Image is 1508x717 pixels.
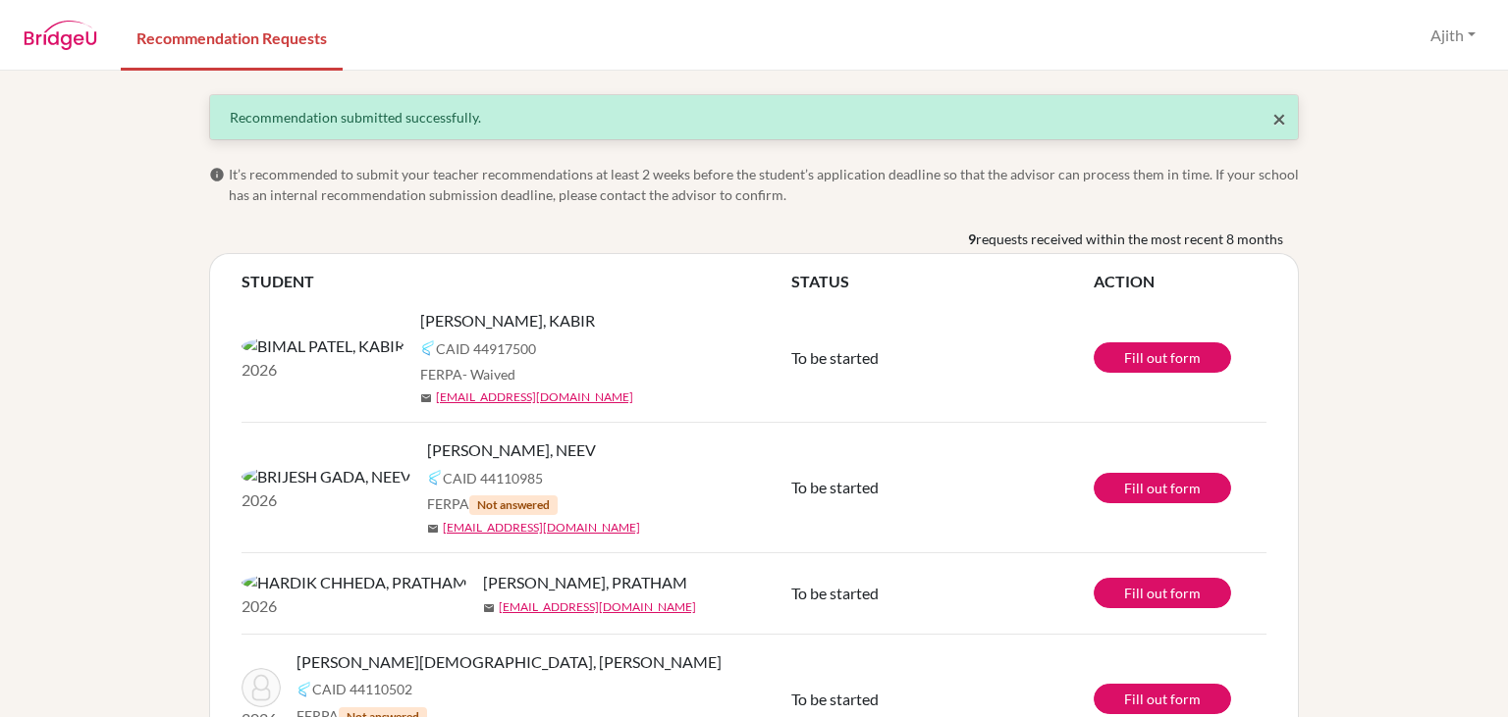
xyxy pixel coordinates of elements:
span: [PERSON_NAME], NEEV [427,438,596,462]
button: Ajith [1422,17,1484,54]
img: KAPIL JAIN, SVECHAA [242,668,281,707]
span: requests received within the most recent 8 months [976,229,1283,249]
button: Close [1272,107,1286,130]
img: Common App logo [296,682,312,697]
img: Common App logo [427,470,443,486]
span: CAID 44917500 [436,338,536,359]
span: mail [483,602,495,614]
th: STUDENT [242,270,791,293]
a: Fill out form [1094,342,1231,373]
span: - Waived [462,366,515,383]
img: BridgeU logo [24,21,97,50]
span: CAID 44110985 [443,468,543,488]
th: STATUS [791,270,1094,293]
span: To be started [791,584,879,602]
b: 9 [968,229,976,249]
p: 2026 [242,358,404,382]
img: BRIJESH GADA, NEEV [242,465,411,488]
span: To be started [791,690,879,708]
span: FERPA [420,364,515,384]
a: Fill out form [1094,473,1231,503]
span: info [209,167,225,182]
span: [PERSON_NAME], KABIR [420,309,595,333]
img: BIMAL PATEL, KABIR [242,334,404,358]
a: [EMAIL_ADDRESS][DOMAIN_NAME] [499,598,696,616]
img: Common App logo [420,340,436,356]
span: To be started [791,348,879,367]
span: To be started [791,478,879,496]
span: mail [420,392,432,404]
span: mail [427,523,439,535]
th: ACTION [1094,270,1266,293]
span: [PERSON_NAME], PRATHAM [483,571,687,594]
div: Recommendation submitted successfully. [230,107,1278,128]
p: 2026 [242,594,467,618]
span: Not answered [469,495,558,515]
span: FERPA [427,493,558,515]
a: [EMAIL_ADDRESS][DOMAIN_NAME] [443,519,640,537]
img: HARDIK CHHEDA, PRATHAM [242,571,467,594]
a: Fill out form [1094,578,1231,608]
a: [EMAIL_ADDRESS][DOMAIN_NAME] [436,388,633,406]
a: Fill out form [1094,684,1231,714]
span: CAID 44110502 [312,679,412,699]
a: Recommendation Requests [121,3,343,71]
span: [PERSON_NAME][DEMOGRAPHIC_DATA], [PERSON_NAME] [296,650,722,674]
p: 2026 [242,488,411,512]
span: It’s recommended to submit your teacher recommendations at least 2 weeks before the student’s app... [229,164,1299,205]
span: × [1272,104,1286,132]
